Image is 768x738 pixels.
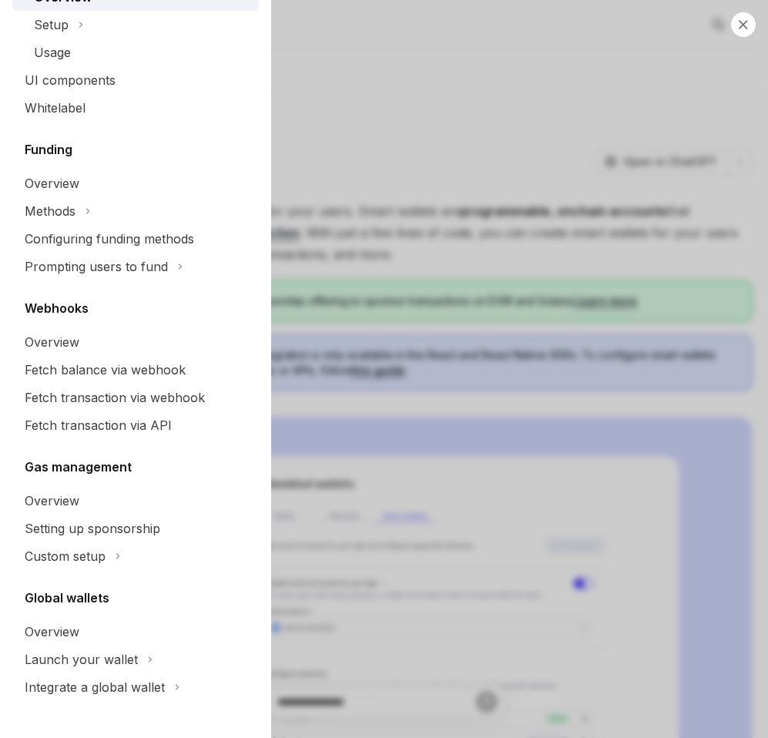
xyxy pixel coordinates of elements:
h5: Funding [25,140,72,159]
a: UI components [12,66,259,94]
div: Fetch transaction via webhook [25,388,205,407]
div: Overview [25,174,79,193]
div: Fetch transaction via API [25,416,172,434]
div: Overview [25,333,79,351]
div: Overview [25,491,79,510]
div: Launch your wallet [25,650,138,669]
div: Integrate a global wallet [25,678,165,696]
div: Overview [25,622,79,641]
div: Configuring funding methods [25,230,194,248]
a: Fetch transaction via API [12,411,259,439]
div: Fetch balance via webhook [25,361,186,379]
div: UI components [25,71,116,89]
div: Setup [34,15,69,34]
a: Fetch transaction via webhook [12,384,259,411]
a: Fetch balance via webhook [12,356,259,384]
a: Setting up sponsorship [12,515,259,542]
a: Usage [12,39,259,66]
a: Overview [12,618,259,646]
div: Whitelabel [25,99,86,117]
a: Overview [12,487,259,515]
a: Configuring funding methods [12,225,259,253]
a: Overview [12,169,259,197]
h5: Gas management [25,458,132,476]
h5: Webhooks [25,299,89,317]
div: Usage [34,43,71,62]
div: Setting up sponsorship [25,519,160,538]
div: Prompting users to fund [25,257,168,276]
div: Methods [25,202,75,220]
a: Overview [12,328,259,356]
a: Whitelabel [12,94,259,122]
div: Custom setup [25,547,106,565]
h5: Global wallets [25,589,109,607]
